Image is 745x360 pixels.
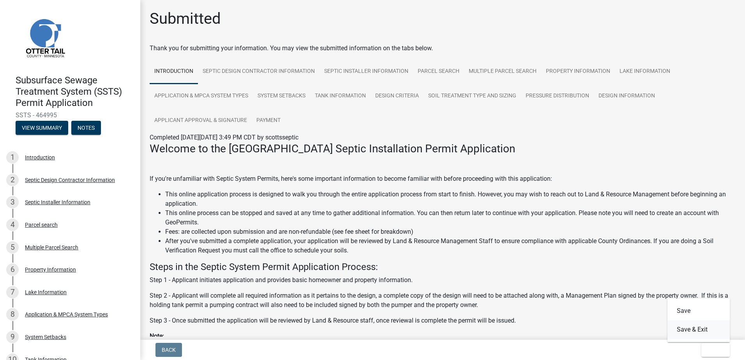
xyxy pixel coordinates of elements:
button: Notes [71,121,101,135]
span: Exit [708,347,719,353]
li: This online process can be stopped and saved at any time to gather additional information. You ca... [165,208,736,227]
div: Parcel search [25,222,58,228]
button: Save & Exit [667,320,730,339]
img: Otter Tail County, Minnesota [16,8,74,67]
a: Payment [252,108,285,133]
div: 2 [6,174,19,186]
li: Fees: are collected upon submission and are non-refundable (see fee sheet for breakdown) [165,227,736,236]
wm-modal-confirm: Summary [16,125,68,132]
p: Step 3 - Once submitted the application will be reviewed by Land & Resource staff, once reviewal ... [150,316,736,325]
div: 7 [6,286,19,298]
button: View Summary [16,121,68,135]
a: Pressure Distribution [521,84,594,109]
div: 6 [6,263,19,276]
button: Exit [701,343,730,357]
h4: Subsurface Sewage Treatment System (SSTS) Permit Application [16,75,134,108]
a: Soil Treatment Type and Sizing [424,84,521,109]
div: Introduction [25,155,55,160]
div: 1 [6,151,19,164]
li: After you've submitted a complete application, your application will be reviewed by Land & Resour... [165,236,736,255]
a: Septic Installer Information [320,59,413,84]
div: Property Information [25,267,76,272]
p: Step 1 - Applicant initiates application and provides basic homeowner and property information. [150,275,736,285]
div: Multiple Parcel Search [25,245,78,250]
button: Save [667,302,730,320]
h3: Welcome to the [GEOGRAPHIC_DATA] Septic Installation Permit Application [150,142,736,155]
div: 9 [6,331,19,343]
a: Multiple Parcel Search [464,59,541,84]
a: Septic Design Contractor Information [198,59,320,84]
a: Lake Information [615,59,675,84]
div: Thank you for submitting your information. You may view the submitted information on the tabs below. [150,44,736,53]
span: Completed [DATE][DATE] 3:49 PM CDT by scottsseptic [150,134,298,141]
h4: Steps in the Septic System Permit Application Process: [150,261,736,273]
div: Lake Information [25,289,67,295]
div: Exit [667,298,730,342]
div: Septic Design Contractor Information [25,177,115,183]
a: Tank Information [310,84,371,109]
li: This online application process is designed to walk you through the entire application process fr... [165,190,736,208]
span: SSTS - 464995 [16,111,125,119]
div: 8 [6,308,19,321]
h1: Submitted [150,9,221,28]
a: Design Information [594,84,660,109]
div: 5 [6,241,19,254]
div: System Setbacks [25,334,66,340]
a: Property Information [541,59,615,84]
a: Application & MPCA System Types [150,84,253,109]
p: If you're unfamiliar with Septic System Permits, here's some important information to become fami... [150,174,736,184]
a: Introduction [150,59,198,84]
p: Step 2 - Applicant will complete all required information as it pertains to the design, a complet... [150,291,736,310]
a: System Setbacks [253,84,310,109]
div: Septic Installer Information [25,199,90,205]
a: Applicant Approval & Signature [150,108,252,133]
div: Application & MPCA System Types [25,312,108,317]
a: Design Criteria [371,84,424,109]
button: Back [155,343,182,357]
a: Parcel search [413,59,464,84]
div: 4 [6,219,19,231]
span: Back [162,347,176,353]
wm-modal-confirm: Notes [71,125,101,132]
strong: Note: [150,332,164,340]
div: 3 [6,196,19,208]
